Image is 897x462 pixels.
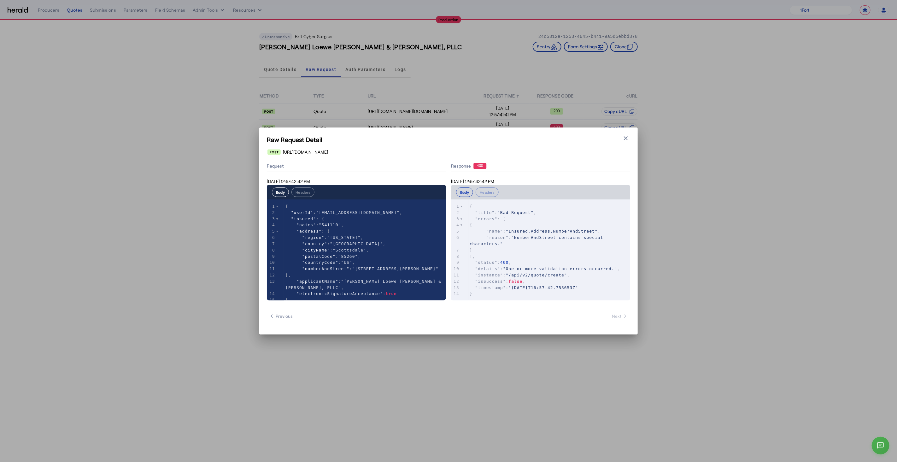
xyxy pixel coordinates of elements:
[267,234,276,241] div: 6
[338,254,358,259] span: "85260"
[470,204,472,209] span: {
[470,229,601,234] span: : ,
[341,260,352,265] span: "US"
[302,235,325,240] span: "region"
[497,210,534,215] span: "Bad Request"
[475,279,506,284] span: "isSuccess"
[267,241,276,247] div: 7
[475,285,506,290] span: "timestamp"
[267,135,630,144] h1: Raw Request Detail
[509,279,523,284] span: false
[470,254,475,259] span: ],
[296,279,338,284] span: "applicantName"
[285,241,386,246] span: : ,
[451,163,630,169] div: Response
[475,260,498,265] span: "status"
[503,266,617,271] span: "One or more validation errors occurred."
[470,216,506,221] span: : [
[267,216,276,222] div: 3
[330,241,383,246] span: "[GEOGRAPHIC_DATA]"
[451,272,460,278] div: 11
[470,260,512,265] span: : ,
[296,222,316,227] span: "naics"
[470,235,606,246] span: "NumberAndStreet contains special characters."
[285,266,439,271] span: :
[470,266,620,271] span: : ,
[486,235,509,240] span: "reason"
[269,313,293,319] span: Previous
[500,260,508,265] span: 400
[285,291,397,296] span: :
[475,273,503,277] span: "instance"
[267,228,276,234] div: 5
[285,222,344,227] span: : ,
[291,216,316,221] span: "insured"
[267,291,276,297] div: 14
[302,254,336,259] span: "postalCode"
[451,247,460,253] div: 7
[267,311,295,322] button: Previous
[451,253,460,260] div: 8
[267,272,276,278] div: 12
[451,259,460,266] div: 9
[451,291,460,297] div: 14
[470,248,472,252] span: }
[451,285,460,291] div: 13
[285,279,444,290] span: "[PERSON_NAME] Loewe [PERSON_NAME] & [PERSON_NAME], PLLC"
[267,160,446,172] div: Request
[333,248,366,252] span: "Scottsdale"
[316,210,400,215] span: "[EMAIL_ADDRESS][DOMAIN_NAME]"
[319,222,341,227] span: "541110"
[451,222,460,228] div: 4
[267,203,276,210] div: 1
[285,229,330,234] span: : {
[285,204,288,209] span: {
[283,149,328,155] span: [URL][DOMAIN_NAME]
[451,234,460,241] div: 6
[470,235,606,246] span: :
[509,285,578,290] span: "[DATE]T16:57:42.753653Z"
[302,260,338,265] span: "countryCode"
[451,179,494,184] span: [DATE] 12:57:42:42 PM
[267,179,310,184] span: [DATE] 12:57:42:42 PM
[285,216,325,221] span: : {
[386,291,397,296] span: true
[302,248,330,252] span: "cityName"
[506,229,598,234] span: "Insured.Address.NumberAndStreet"
[451,216,460,222] div: 3
[296,229,321,234] span: "address"
[285,254,361,259] span: : ,
[476,187,499,197] button: Headers
[451,210,460,216] div: 2
[285,248,369,252] span: : ,
[456,187,473,197] button: Body
[291,187,314,197] button: Headers
[470,279,525,284] span: : ,
[352,266,439,271] span: "[STREET_ADDRESS][PERSON_NAME]"
[285,260,355,265] span: : ,
[267,266,276,272] div: 11
[612,313,628,319] span: Next
[486,229,503,234] span: "name"
[285,210,402,215] span: : ,
[285,273,291,277] span: },
[451,266,460,272] div: 10
[272,187,289,197] button: Body
[267,253,276,260] div: 9
[475,210,495,215] span: "title"
[267,297,276,303] div: 15
[506,273,567,277] span: "/api/v2/quote/create"
[470,273,570,277] span: : ,
[285,279,444,290] span: : ,
[267,247,276,253] div: 8
[285,298,291,302] span: },
[475,266,500,271] span: "details"
[451,203,460,210] div: 1
[296,291,383,296] span: "electronicSignatureAcceptance"
[470,285,578,290] span: :
[302,266,349,271] span: "numberAndStreet"
[285,235,363,240] span: : ,
[609,311,630,322] button: Next
[267,278,276,285] div: 13
[327,235,361,240] span: "[US_STATE]"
